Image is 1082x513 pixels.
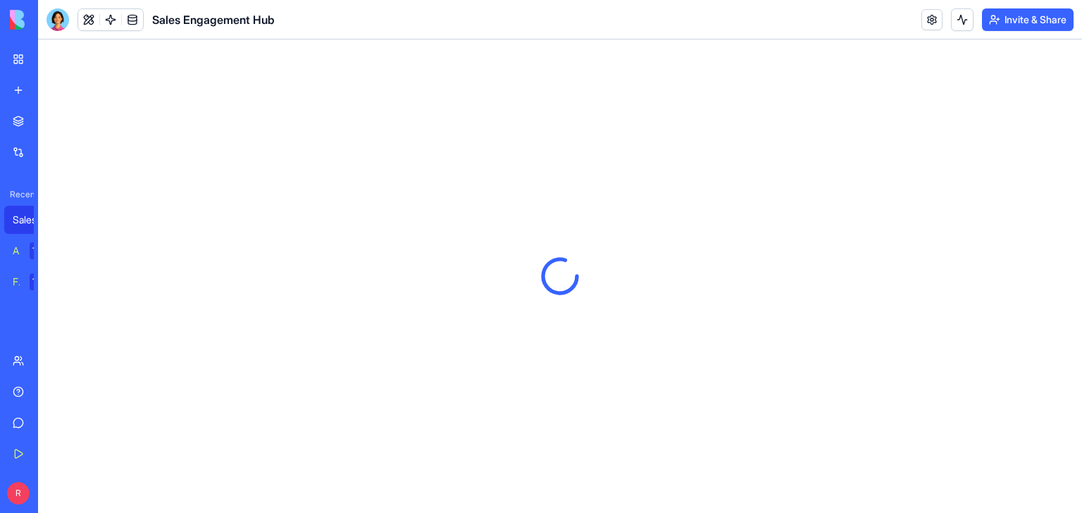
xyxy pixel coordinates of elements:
div: TRY [30,242,52,259]
a: Feedback FormTRY [4,268,61,296]
div: AI Logo Generator [13,244,20,258]
div: Sales Engagement Hub [13,213,52,227]
img: logo [10,10,97,30]
span: R [7,482,30,505]
a: AI Logo GeneratorTRY [4,237,61,265]
button: Invite & Share [982,8,1074,31]
span: Recent [4,189,34,200]
span: Sales Engagement Hub [152,11,275,28]
a: Sales Engagement Hub [4,206,61,234]
div: TRY [30,273,52,290]
div: Feedback Form [13,275,20,289]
